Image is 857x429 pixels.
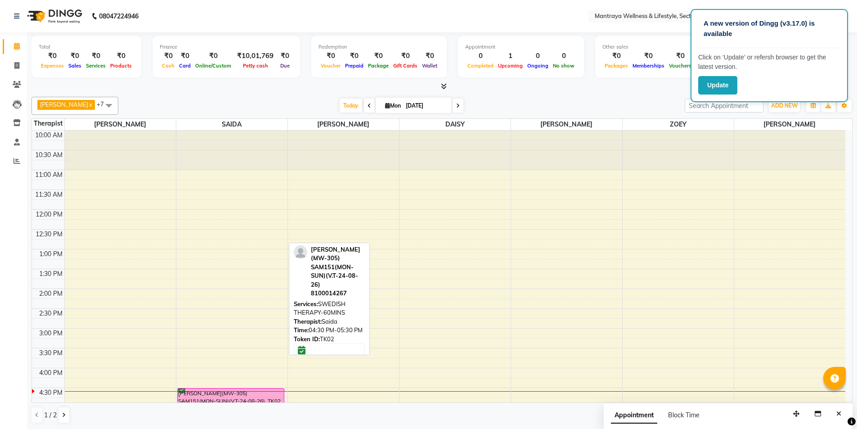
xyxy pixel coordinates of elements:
div: 11:30 AM [33,190,64,199]
div: TK02 [294,335,365,344]
div: 1:30 PM [37,269,64,279]
span: [PERSON_NAME] [511,119,622,130]
span: Due [278,63,292,69]
span: Vouchers [667,63,694,69]
div: Therapist [32,119,64,128]
div: ₹0 [177,51,193,61]
span: Card [177,63,193,69]
a: x [88,101,92,108]
b: 08047224946 [99,4,139,29]
div: 8100014267 [311,289,365,298]
div: 11:00 AM [33,170,64,180]
div: ₹0 [391,51,420,61]
div: ₹0 [39,51,66,61]
div: [PERSON_NAME](MW-305) SAM151(MON-SUN)(V.T-24-08-26), TK02, 04:30 PM-05:30 PM, SWEDISH THERAPY-60MINS [178,388,284,427]
p: Click on ‘Update’ or refersh browser to get the latest version. [698,53,840,72]
div: ₹10,01,769 [233,51,277,61]
span: ZOEY [623,119,734,130]
span: Gift Cards [391,63,420,69]
div: ₹0 [84,51,108,61]
div: 3:00 PM [37,329,64,338]
span: Prepaid [343,63,366,69]
span: [PERSON_NAME](MW-305) SAM151(MON-SUN)(V.T-24-08-26) [311,246,360,288]
div: 10:00 AM [33,131,64,140]
div: ₹0 [667,51,694,61]
div: ₹0 [602,51,630,61]
span: ADD NEW [771,102,798,109]
div: ₹0 [193,51,233,61]
span: 1 / 2 [44,411,57,420]
span: Wallet [420,63,440,69]
div: ₹0 [420,51,440,61]
div: 10:30 AM [33,150,64,160]
div: 2:00 PM [37,289,64,298]
div: Redemption [319,43,440,51]
img: profile [294,245,307,259]
span: Today [340,99,362,113]
span: Completed [465,63,496,69]
div: ₹0 [277,51,293,61]
div: 12:30 PM [34,230,64,239]
div: 0 [551,51,577,61]
div: ₹0 [343,51,366,61]
div: Total [39,43,134,51]
input: Search Appointment [685,99,763,113]
div: Finance [160,43,293,51]
div: 04:30 PM-05:30 PM [294,326,365,335]
span: Services [84,63,108,69]
span: Packages [602,63,630,69]
span: [PERSON_NAME] [734,119,846,130]
span: Cash [160,63,177,69]
div: 1 [496,51,525,61]
button: Update [698,76,737,95]
div: Appointment [465,43,577,51]
span: Upcoming [496,63,525,69]
div: 4:30 PM [37,388,64,397]
span: [PERSON_NAME] [65,119,176,130]
span: Package [366,63,391,69]
div: ₹0 [160,51,177,61]
input: 2025-09-01 [403,99,448,113]
span: Time: [294,326,309,334]
div: 12:00 PM [34,210,64,219]
span: SWEDISH THERAPY-60MINS [294,300,345,316]
span: [PERSON_NAME] [40,101,88,108]
div: ₹0 [108,51,134,61]
div: 3:30 PM [37,348,64,358]
span: Appointment [611,407,657,424]
span: Token ID: [294,335,320,343]
span: +7 [97,100,111,108]
span: Services: [294,300,318,307]
span: Online/Custom [193,63,233,69]
span: Products [108,63,134,69]
span: Mon [383,102,403,109]
div: 0 [465,51,496,61]
span: SAIDA [176,119,287,130]
button: ADD NEW [769,99,800,112]
span: Memberships [630,63,667,69]
span: Petty cash [241,63,270,69]
button: Close [832,407,845,421]
span: Expenses [39,63,66,69]
span: DAISY [399,119,511,130]
div: 4:00 PM [37,368,64,378]
span: Therapist: [294,318,322,325]
div: ₹0 [66,51,84,61]
span: Ongoing [525,63,551,69]
span: Sales [66,63,84,69]
span: No show [551,63,577,69]
div: 1:00 PM [37,249,64,259]
span: [PERSON_NAME] [288,119,399,130]
p: A new version of Dingg (v3.17.0) is available [704,18,835,39]
div: ₹0 [630,51,667,61]
div: 0 [525,51,551,61]
span: Voucher [319,63,343,69]
img: logo [23,4,85,29]
div: 2:30 PM [37,309,64,318]
span: Block Time [668,411,700,419]
div: ₹0 [319,51,343,61]
div: ₹0 [366,51,391,61]
div: Saida [294,317,365,326]
div: Other sales [602,43,748,51]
